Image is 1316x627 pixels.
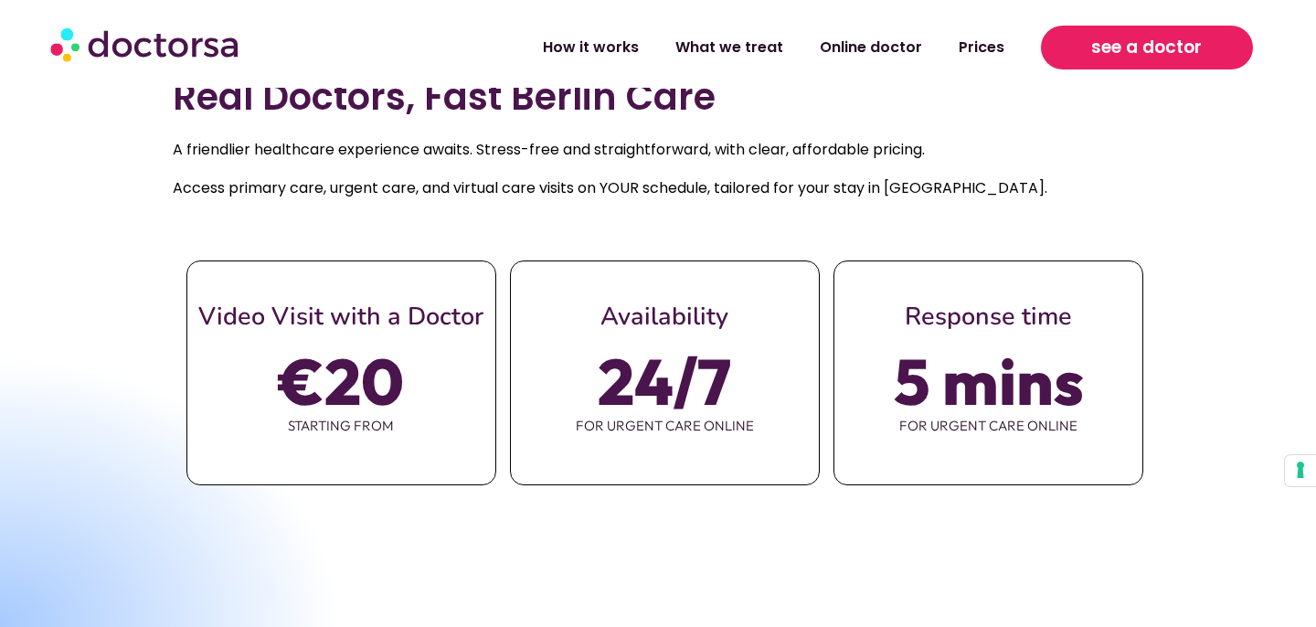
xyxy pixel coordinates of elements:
h2: Real Doctors, Fast Berlin Care [173,75,1144,119]
button: Your consent preferences for tracking technologies [1285,455,1316,486]
span: for urgent care online [834,407,1142,445]
span: 24/7 [598,356,731,407]
span: Access primary care, urgent care, and virtual care visits on YOUR schedule, tailored for your sta... [173,177,1047,198]
span: 5 mins [894,356,1084,407]
a: How it works [525,27,657,69]
span: A friendlier healthcare experience awaits. Stress-free and straightforward, with clear, affordabl... [173,139,925,160]
span: for urgent care online [511,407,819,445]
span: starting from [187,407,495,445]
span: see a doctor [1091,33,1202,62]
nav: Menu [348,27,1022,69]
a: see a doctor [1041,26,1253,69]
span: Response time [905,300,1072,334]
span: Availability [600,300,728,334]
a: Online doctor [801,27,940,69]
a: Prices [940,27,1023,69]
span: Video Visit with a Doctor​​ [198,300,483,334]
span: €20 [279,356,404,407]
a: What we treat [657,27,801,69]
